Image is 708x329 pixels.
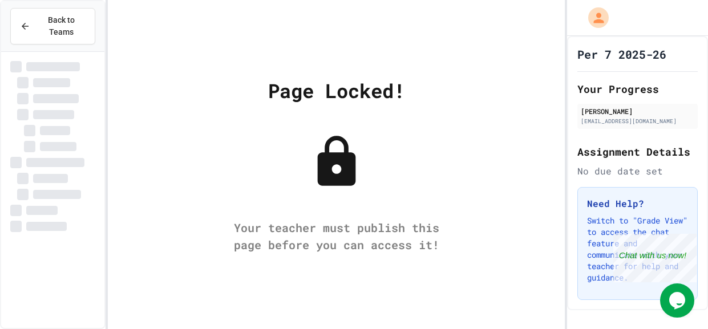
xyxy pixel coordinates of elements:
[577,81,698,97] h2: Your Progress
[577,46,666,62] h1: Per 7 2025-26
[660,283,697,318] iframe: chat widget
[10,8,95,44] button: Back to Teams
[268,76,405,105] div: Page Locked!
[222,219,451,253] div: Your teacher must publish this page before you can access it!
[577,164,698,178] div: No due date set
[577,144,698,160] h2: Assignment Details
[587,197,688,210] h3: Need Help?
[37,14,86,38] span: Back to Teams
[587,215,688,283] p: Switch to "Grade View" to access the chat feature and communicate with your teacher for help and ...
[581,106,694,116] div: [PERSON_NAME]
[581,117,694,125] div: [EMAIL_ADDRESS][DOMAIN_NAME]
[613,234,697,282] iframe: chat widget
[576,5,612,31] div: My Account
